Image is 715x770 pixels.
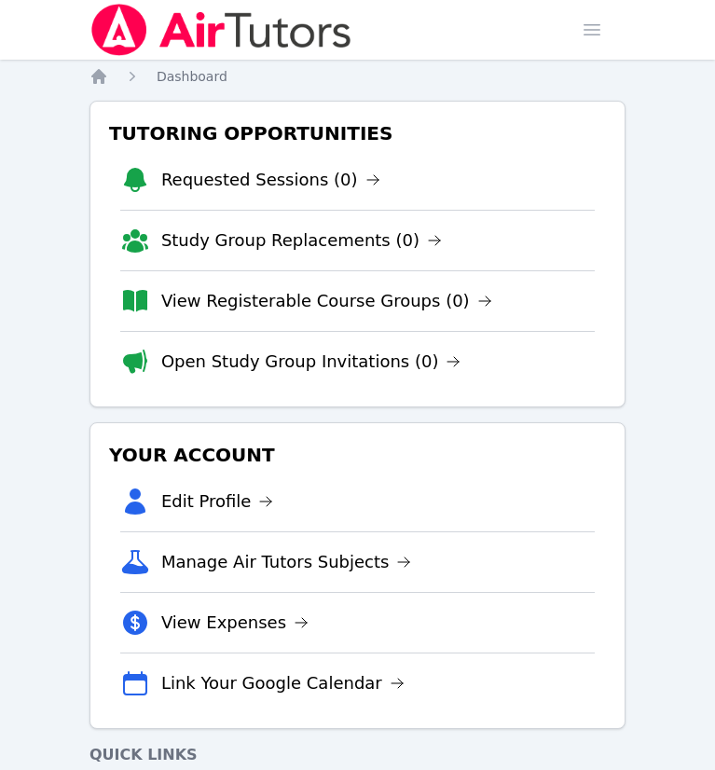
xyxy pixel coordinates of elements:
h3: Your Account [105,438,610,472]
a: Study Group Replacements (0) [161,227,442,254]
h4: Quick Links [89,744,626,766]
a: Manage Air Tutors Subjects [161,549,412,575]
nav: Breadcrumb [89,67,626,86]
img: Air Tutors [89,4,353,56]
a: View Registerable Course Groups (0) [161,288,492,314]
a: Requested Sessions (0) [161,167,380,193]
a: Edit Profile [161,488,274,515]
a: Dashboard [157,67,227,86]
h3: Tutoring Opportunities [105,117,610,150]
a: View Expenses [161,610,309,636]
span: Dashboard [157,69,227,84]
a: Link Your Google Calendar [161,670,405,696]
a: Open Study Group Invitations (0) [161,349,461,375]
